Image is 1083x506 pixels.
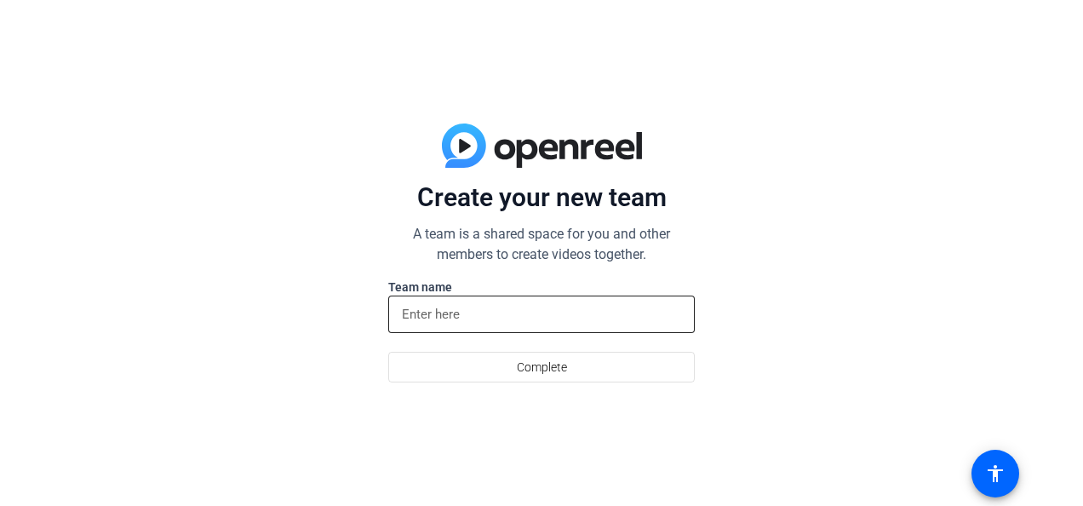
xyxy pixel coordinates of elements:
label: Team name [388,279,695,296]
span: Complete [517,351,567,383]
input: Enter here [402,304,681,325]
img: blue-gradient.svg [442,124,642,168]
p: Create your new team [388,181,695,214]
p: A team is a shared space for you and other members to create videos together. [388,224,695,265]
button: Complete [388,352,695,382]
mat-icon: accessibility [985,463,1006,484]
